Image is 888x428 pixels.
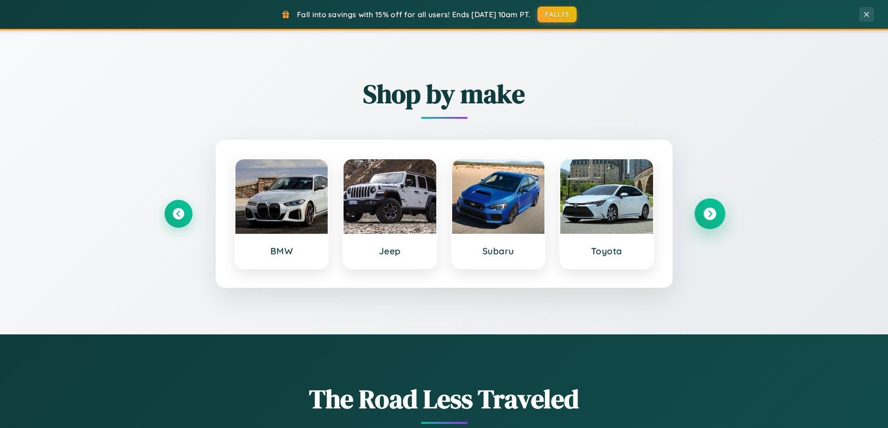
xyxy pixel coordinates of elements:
h3: BMW [245,245,319,257]
span: Fall into savings with 15% off for all users! Ends [DATE] 10am PT. [297,10,530,19]
h3: Jeep [353,245,427,257]
h2: Shop by make [165,76,724,112]
h3: Toyota [570,245,644,257]
h3: Subaru [461,245,536,257]
h1: The Road Less Traveled [165,381,724,417]
button: FALL15 [537,7,577,22]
